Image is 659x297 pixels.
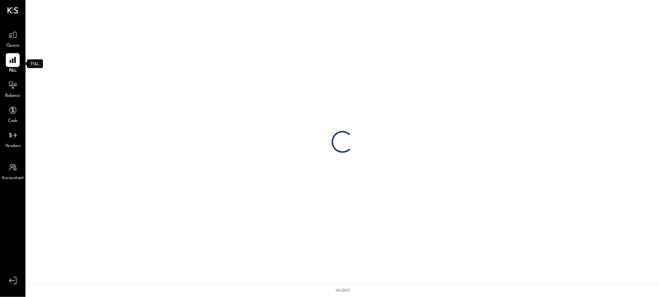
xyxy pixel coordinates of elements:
a: P&L [0,53,25,74]
span: Balance [5,93,20,99]
div: P&L [27,59,43,68]
a: Accountant [0,161,25,182]
span: Cash [8,118,17,124]
span: Accountant [2,175,24,182]
span: P&L [9,68,17,74]
div: v 4.34.0 [336,288,350,293]
a: Queue [0,28,25,49]
span: Vendors [5,143,21,150]
a: Vendors [0,128,25,150]
span: Queue [6,43,20,49]
a: Balance [0,78,25,99]
a: Cash [0,103,25,124]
